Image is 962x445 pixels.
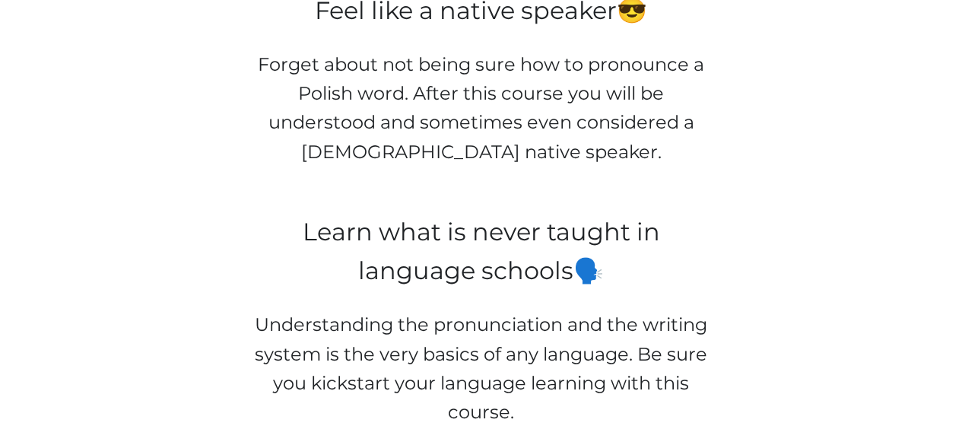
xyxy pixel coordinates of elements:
[573,256,604,285] span: person speaking
[240,212,722,290] h2: Learn what is never taught in language schools
[240,310,722,428] p: Understanding the pronunciation and the writing system is the very basics of any language. Be sur...
[240,50,722,167] p: Forget about not being sure how to pronounce a Polish word. After this course you will be underst...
